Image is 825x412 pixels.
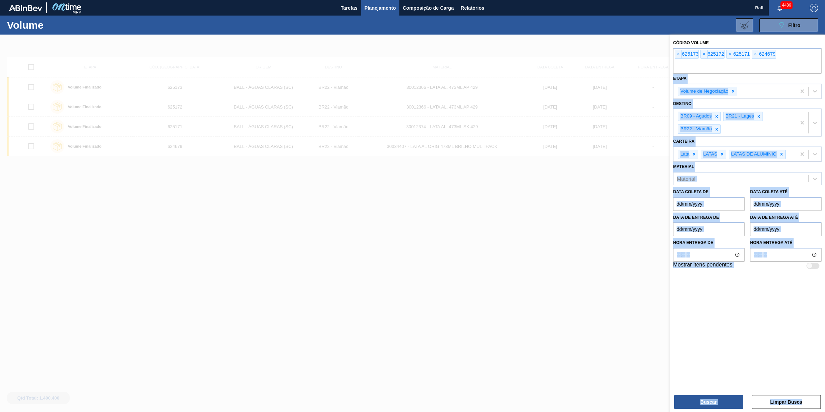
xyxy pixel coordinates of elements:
div: Lata [678,150,690,159]
label: Mostrar itens pendentes [673,262,732,270]
label: Hora entrega até [750,238,822,248]
img: TNhmsLtSVTkK8tSr43FrP2fwEKptu5GPRR3wAAAABJRU5ErkJggg== [9,5,42,11]
span: × [675,50,682,58]
button: Notificações [769,3,791,13]
div: Volume de Negociação [678,87,729,96]
label: Hora entrega de [673,238,745,248]
img: Logout [810,4,818,12]
label: Código Volume [673,40,709,45]
div: BR09 - Agudos [678,112,713,121]
input: dd/mm/yyyy [750,222,822,236]
label: Destino [673,101,691,106]
label: Data de Entrega de [673,215,719,220]
span: × [727,50,733,58]
div: 624679 [752,50,776,59]
div: LATAS [701,150,718,159]
label: Material [673,164,694,169]
div: BR22 - Viamão [678,125,713,133]
span: Filtro [788,22,800,28]
div: 625173 [675,50,699,59]
span: Planejamento [365,4,396,12]
span: 4486 [780,1,793,9]
div: LATAS DE ALUMINIO [729,150,778,159]
label: Etapa [673,76,687,81]
label: Data coleta de [673,189,708,194]
div: 625172 [700,50,724,59]
span: Composição de Carga [403,4,454,12]
div: BR21 - Lages [724,112,755,121]
button: Filtro [759,18,818,32]
input: dd/mm/yyyy [673,222,745,236]
label: Carteira [673,139,695,144]
input: dd/mm/yyyy [750,197,822,211]
label: Data de Entrega até [750,215,798,220]
span: Tarefas [341,4,358,12]
span: Relatórios [461,4,484,12]
div: Material [677,176,695,181]
input: dd/mm/yyyy [673,197,745,211]
div: 625171 [726,50,750,59]
h1: Volume [7,21,114,29]
span: × [701,50,707,58]
span: × [752,50,759,58]
button: Importar Negociações de Volume [736,18,753,32]
label: Data coleta até [750,189,787,194]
